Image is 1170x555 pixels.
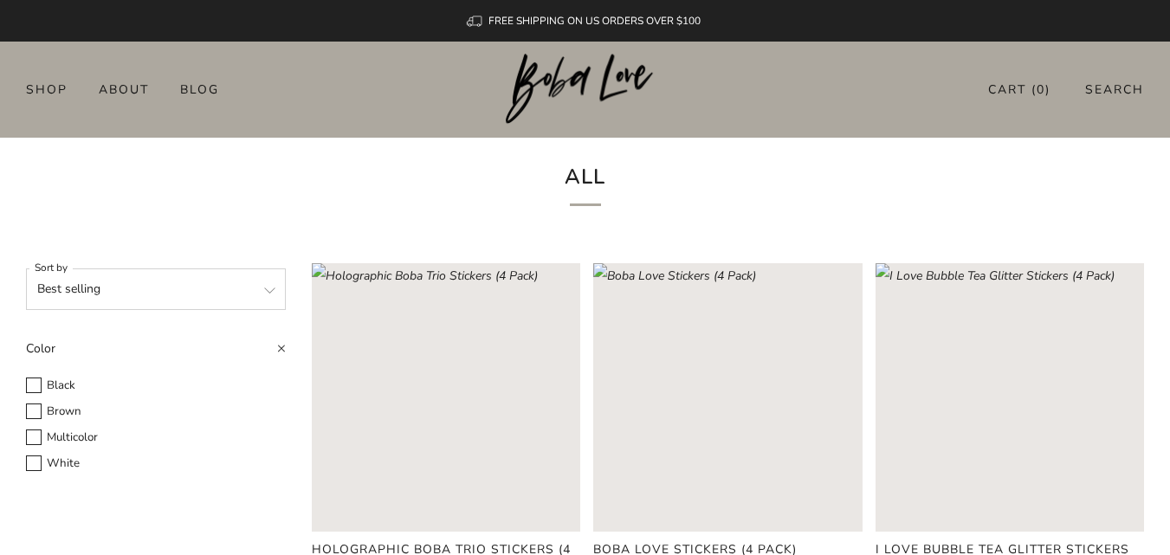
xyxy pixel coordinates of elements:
image-skeleton: Loading image: I Love Bubble Tea Glitter Stickers (4 Pack) [876,263,1144,532]
h1: All [346,158,824,206]
a: I Love Bubble Tea Glitter Stickers (4 Pack) Loading image: I Love Bubble Tea Glitter Stickers (4 ... [876,263,1144,532]
span: FREE SHIPPING ON US ORDERS OVER $100 [488,14,701,28]
a: Blog [180,75,219,103]
a: Holographic Boba Trio Stickers (4 Pack) Loading image: Holographic Boba Trio Stickers (4 Pack) [312,263,580,532]
image-skeleton: Loading image: Holographic Boba Trio Stickers (4 Pack) [312,263,580,532]
image-skeleton: Loading image: Boba Love Stickers (4 Pack) [593,263,862,532]
label: Multicolor [26,428,286,448]
label: Black [26,376,286,396]
items-count: 0 [1037,81,1045,98]
a: Shop [26,75,68,103]
a: Boba Love Stickers (4 Pack) Loading image: Boba Love Stickers (4 Pack) [593,263,862,532]
summary: Color [26,336,286,372]
a: Search [1085,75,1144,104]
a: Boba Love [506,54,664,126]
a: Cart [988,75,1050,104]
label: White [26,454,286,474]
a: About [99,75,149,103]
span: Color [26,340,55,357]
img: Boba Love [506,54,664,125]
label: Brown [26,402,286,422]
